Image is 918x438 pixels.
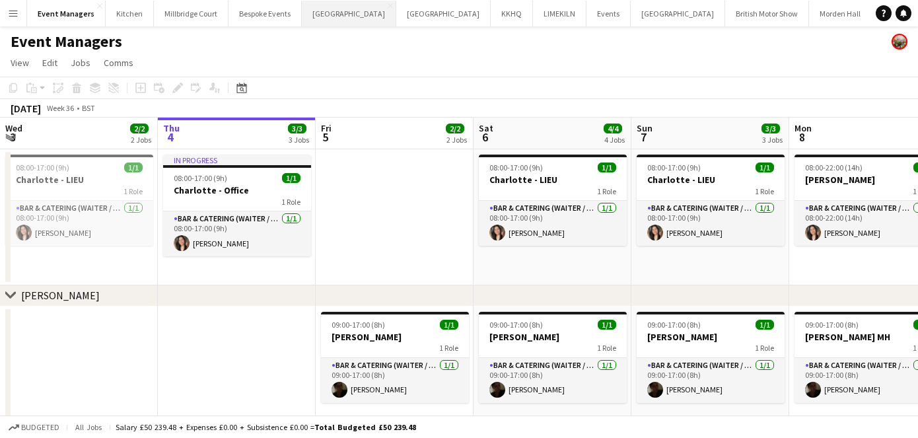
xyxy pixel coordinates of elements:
span: Mon [794,122,812,134]
button: Kitchen [106,1,154,26]
span: 3/3 [288,124,306,133]
app-job-card: 08:00-17:00 (9h)1/1Charlotte - LIEU1 RoleBar & Catering (Waiter / waitress)1/108:00-17:00 (9h)[PE... [637,155,785,246]
span: Budgeted [21,423,59,432]
span: 08:00-17:00 (9h) [647,163,701,172]
span: 2/2 [130,124,149,133]
span: 3/3 [761,124,780,133]
span: 1/1 [440,320,458,330]
span: Comms [104,57,133,69]
button: KKHQ [491,1,533,26]
span: 09:00-17:00 (8h) [489,320,543,330]
span: Edit [42,57,57,69]
h3: Charlotte - LIEU [479,174,627,186]
span: 1/1 [598,163,616,172]
app-job-card: 08:00-17:00 (9h)1/1Charlotte - LIEU1 RoleBar & Catering (Waiter / waitress)1/108:00-17:00 (9h)[PE... [479,155,627,246]
div: 2 Jobs [446,135,467,145]
button: Event Managers [27,1,106,26]
app-card-role: Bar & Catering (Waiter / waitress)1/109:00-17:00 (8h)[PERSON_NAME] [321,358,469,403]
span: 09:00-17:00 (8h) [332,320,385,330]
span: Sun [637,122,653,134]
app-card-role: Bar & Catering (Waiter / waitress)1/108:00-17:00 (9h)[PERSON_NAME] [637,201,785,246]
button: LIMEKILN [533,1,586,26]
div: [PERSON_NAME] [21,289,100,302]
button: British Motor Show [725,1,809,26]
span: Jobs [71,57,90,69]
app-job-card: 09:00-17:00 (8h)1/1[PERSON_NAME]1 RoleBar & Catering (Waiter / waitress)1/109:00-17:00 (8h)[PERSO... [637,312,785,403]
div: 4 Jobs [604,135,625,145]
div: Salary £50 239.48 + Expenses £0.00 + Subsistence £0.00 = [116,422,416,432]
h3: Charlotte - LIEU [637,174,785,186]
div: 2 Jobs [131,135,151,145]
span: 5 [319,129,332,145]
button: Bespoke Events [229,1,302,26]
button: [GEOGRAPHIC_DATA] [631,1,725,26]
span: Thu [163,122,180,134]
span: 1/1 [598,320,616,330]
button: Morden Hall [809,1,872,26]
span: Fri [321,122,332,134]
span: 09:00-17:00 (8h) [805,320,859,330]
span: 08:00-17:00 (9h) [16,163,69,172]
span: Week 36 [44,103,77,113]
div: 3 Jobs [289,135,309,145]
div: 3 Jobs [762,135,783,145]
span: 1 Role [124,186,143,196]
app-job-card: 09:00-17:00 (8h)1/1[PERSON_NAME]1 RoleBar & Catering (Waiter / waitress)1/109:00-17:00 (8h)[PERSO... [479,312,627,403]
h3: [PERSON_NAME] [321,331,469,343]
div: BST [82,103,95,113]
button: [GEOGRAPHIC_DATA] [302,1,396,26]
app-card-role: Bar & Catering (Waiter / waitress)1/108:00-17:00 (9h)[PERSON_NAME] [479,201,627,246]
app-user-avatar: Staffing Manager [892,34,907,50]
span: 4/4 [604,124,622,133]
a: Edit [37,54,63,71]
span: Wed [5,122,22,134]
app-card-role: Bar & Catering (Waiter / waitress)1/108:00-17:00 (9h)[PERSON_NAME] [5,201,153,246]
span: Total Budgeted £50 239.48 [314,422,416,432]
app-card-role: Bar & Catering (Waiter / waitress)1/109:00-17:00 (8h)[PERSON_NAME] [637,358,785,403]
div: [DATE] [11,102,41,115]
span: 1/1 [124,163,143,172]
span: 1 Role [597,186,616,196]
span: 1 Role [755,186,774,196]
span: 4 [161,129,180,145]
h3: Charlotte - Office [163,184,311,196]
h1: Event Managers [11,32,122,52]
span: 1 Role [755,343,774,353]
app-job-card: In progress08:00-17:00 (9h)1/1Charlotte - Office1 RoleBar & Catering (Waiter / waitress)1/108:00-... [163,155,311,256]
app-card-role: Bar & Catering (Waiter / waitress)1/108:00-17:00 (9h)[PERSON_NAME] [163,211,311,256]
span: 6 [477,129,493,145]
span: 08:00-22:00 (14h) [805,163,863,172]
button: [GEOGRAPHIC_DATA] [396,1,491,26]
a: Jobs [65,54,96,71]
h3: Charlotte - LIEU [5,174,153,186]
button: Budgeted [7,420,61,435]
h3: [PERSON_NAME] [479,331,627,343]
app-job-card: 08:00-17:00 (9h)1/1Charlotte - LIEU1 RoleBar & Catering (Waiter / waitress)1/108:00-17:00 (9h)[PE... [5,155,153,246]
div: In progress [163,155,311,165]
span: View [11,57,29,69]
span: 1/1 [756,320,774,330]
button: Events [586,1,631,26]
span: 09:00-17:00 (8h) [647,320,701,330]
span: 1/1 [282,173,300,183]
h3: [PERSON_NAME] [637,331,785,343]
span: 8 [793,129,812,145]
span: 1 Role [281,197,300,207]
span: 1 Role [597,343,616,353]
button: Millbridge Court [154,1,229,26]
a: View [5,54,34,71]
span: 3 [3,129,22,145]
app-card-role: Bar & Catering (Waiter / waitress)1/109:00-17:00 (8h)[PERSON_NAME] [479,358,627,403]
app-job-card: 09:00-17:00 (8h)1/1[PERSON_NAME]1 RoleBar & Catering (Waiter / waitress)1/109:00-17:00 (8h)[PERSO... [321,312,469,403]
span: 2/2 [446,124,464,133]
a: Comms [98,54,139,71]
span: 7 [635,129,653,145]
span: 1/1 [756,163,774,172]
span: All jobs [73,422,104,432]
